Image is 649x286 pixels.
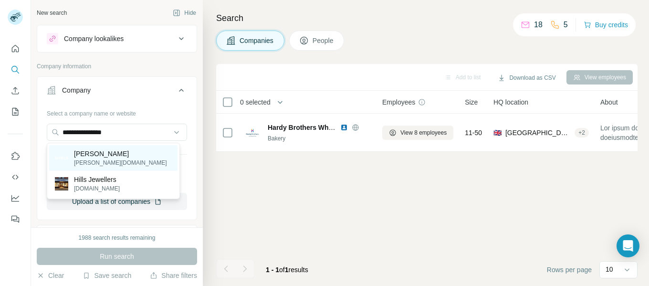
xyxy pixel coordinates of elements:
div: Select a company name or website [47,106,187,118]
span: View 8 employees [400,128,447,137]
span: 0 selected [240,97,271,107]
button: Use Surfe API [8,169,23,186]
div: Company lookalikes [64,34,124,43]
button: Clear [37,271,64,280]
img: Hills Jewellers [55,177,68,191]
button: Search [8,61,23,78]
span: [GEOGRAPHIC_DATA], [GEOGRAPHIC_DATA] [505,128,571,138]
button: Feedback [8,211,23,228]
span: About [600,97,618,107]
p: [DOMAIN_NAME] [74,184,120,193]
p: Company information [37,62,197,71]
span: 11-50 [465,128,482,138]
button: View 8 employees [382,126,453,140]
span: of [279,266,285,274]
div: Company [62,85,91,95]
button: Quick start [8,40,23,57]
div: Bakery [268,134,371,143]
button: Hide [166,6,203,20]
button: Share filters [150,271,197,280]
span: 🇬🇧 [493,128,502,138]
button: Use Surfe on LinkedIn [8,148,23,165]
h4: Search [216,11,638,25]
button: Save search [83,271,131,280]
span: People [313,36,335,45]
button: Download as CSV [491,71,562,85]
div: New search [37,9,67,17]
div: Open Intercom Messenger [617,234,639,257]
span: Hardy Brothers Wholesale [268,124,351,131]
p: Hills Jewellers [74,175,120,184]
button: Dashboard [8,190,23,207]
span: HQ location [493,97,528,107]
p: 18 [534,19,543,31]
button: Enrich CSV [8,82,23,99]
img: Logo of Hardy Brothers Wholesale [245,125,260,140]
div: + 2 [575,128,589,137]
img: LinkedIn logo [340,124,348,131]
img: Shiels Jewellers [55,157,68,159]
span: results [266,266,308,274]
button: Buy credits [584,18,628,32]
button: Company [37,79,197,106]
p: 10 [606,265,613,274]
span: Companies [240,36,274,45]
span: Size [465,97,478,107]
p: 5 [564,19,568,31]
div: 1988 search results remaining [79,233,156,242]
span: Employees [382,97,415,107]
span: 1 - 1 [266,266,279,274]
button: Upload a list of companies [47,193,187,210]
button: My lists [8,103,23,120]
p: [PERSON_NAME] [74,149,167,159]
button: Company lookalikes [37,27,197,50]
p: [PERSON_NAME][DOMAIN_NAME] [74,159,167,167]
span: 1 [285,266,289,274]
span: Rows per page [547,265,592,275]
